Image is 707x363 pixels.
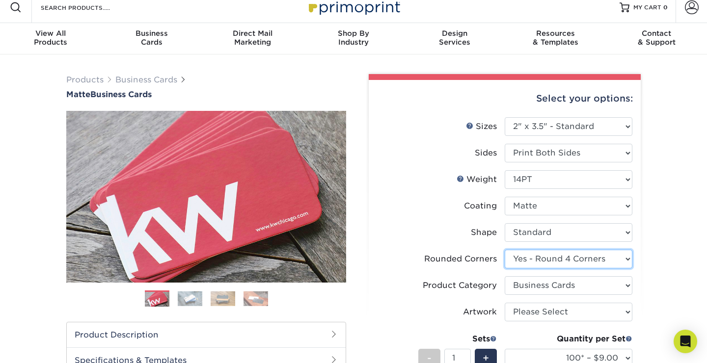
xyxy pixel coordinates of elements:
[303,23,404,54] a: Shop ByIndustry
[606,29,707,47] div: & Support
[404,29,505,38] span: Design
[466,121,497,132] div: Sizes
[202,23,303,54] a: Direct MailMarketing
[211,291,235,306] img: Business Cards 03
[66,90,90,99] span: Matte
[67,322,346,347] h2: Product Description
[505,29,606,38] span: Resources
[423,280,497,291] div: Product Category
[303,29,404,38] span: Shop By
[115,75,177,84] a: Business Cards
[66,57,346,337] img: Matte 01
[457,174,497,185] div: Weight
[464,200,497,212] div: Coating
[202,29,303,38] span: Direct Mail
[303,29,404,47] div: Industry
[66,75,104,84] a: Products
[463,306,497,318] div: Artwork
[505,29,606,47] div: & Templates
[404,29,505,47] div: Services
[202,29,303,47] div: Marketing
[178,291,202,306] img: Business Cards 02
[633,3,661,12] span: MY CART
[505,333,632,345] div: Quantity per Set
[674,330,697,353] div: Open Intercom Messenger
[244,291,268,306] img: Business Cards 04
[66,90,346,99] a: MatteBusiness Cards
[606,29,707,38] span: Contact
[101,29,202,38] span: Business
[66,90,346,99] h1: Business Cards
[418,333,497,345] div: Sets
[475,147,497,159] div: Sides
[145,287,169,311] img: Business Cards 01
[471,227,497,238] div: Shape
[101,23,202,54] a: BusinessCards
[404,23,505,54] a: DesignServices
[606,23,707,54] a: Contact& Support
[377,80,633,117] div: Select your options:
[424,253,497,265] div: Rounded Corners
[505,23,606,54] a: Resources& Templates
[40,1,136,13] input: SEARCH PRODUCTS.....
[663,4,668,11] span: 0
[101,29,202,47] div: Cards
